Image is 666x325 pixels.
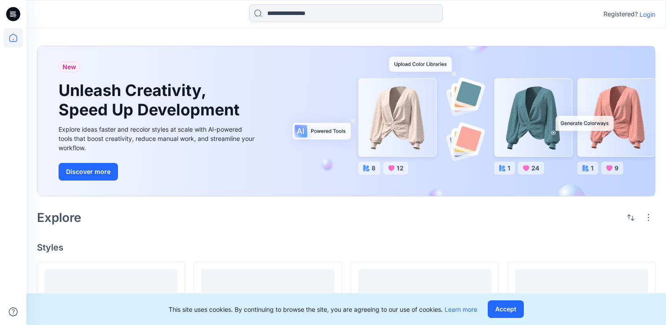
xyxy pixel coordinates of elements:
[640,10,655,19] p: Login
[488,300,524,318] button: Accept
[59,125,257,152] div: Explore ideas faster and recolor styles at scale with AI-powered tools that boost creativity, red...
[603,9,638,19] p: Registered?
[59,81,243,119] h1: Unleash Creativity, Speed Up Development
[169,305,477,314] p: This site uses cookies. By continuing to browse the site, you are agreeing to our use of cookies.
[445,306,477,313] a: Learn more
[37,242,655,253] h4: Styles
[37,211,81,225] h2: Explore
[63,62,76,72] span: New
[59,163,257,181] a: Discover more
[59,163,118,181] button: Discover more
